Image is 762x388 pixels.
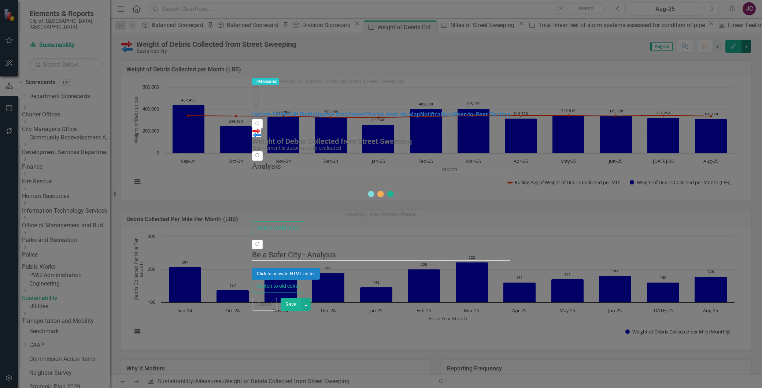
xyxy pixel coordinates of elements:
button: Save [281,298,301,311]
div: Loading... One Moment Please [345,210,417,218]
legend: Be a Safer City - Analysis [252,249,510,261]
a: Notifications [420,111,454,118]
img: Output [252,128,261,137]
a: Peer-to-Peer Sharing [454,111,510,118]
span: Weight of Debris Collected from Street Sweeping [279,78,404,85]
a: Update Data [315,111,348,118]
span: Measures [252,78,279,85]
a: Update Fields [252,111,288,118]
div: This element is automatically evaluated [252,145,506,151]
a: Series [348,111,365,118]
a: Links [382,111,396,118]
a: Edit Fields [288,111,315,118]
div: Weight of Debris Collected from Street Sweeping [252,137,506,145]
button: Switch to old editor [252,221,305,234]
button: Click to activate HTML editor [252,268,320,280]
button: Switch to old editor [252,280,305,292]
a: Link Map [396,111,420,118]
legend: Analysis [252,161,510,172]
button: Cancel [252,298,277,311]
a: Charts [365,111,382,118]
